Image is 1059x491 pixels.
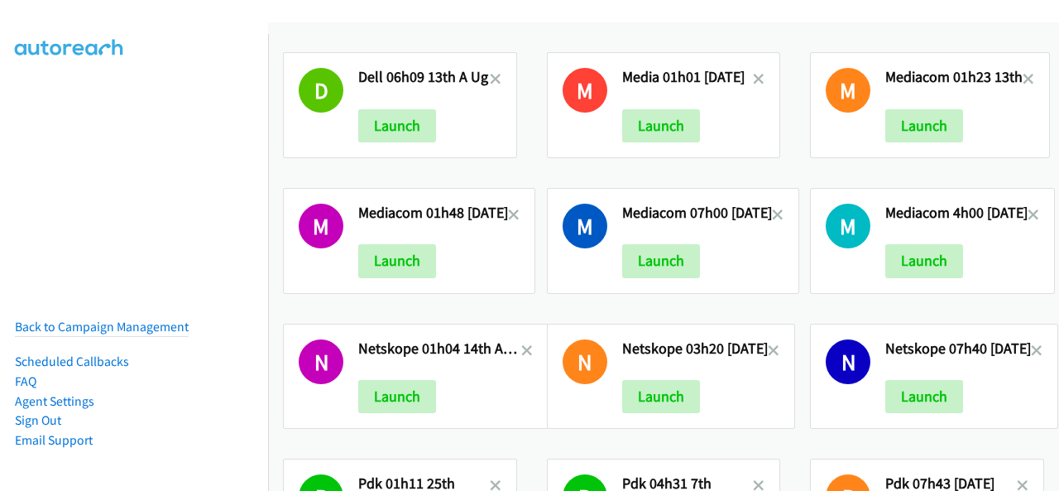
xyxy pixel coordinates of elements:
[622,68,754,87] h2: Media 01h01 [DATE]
[358,244,436,277] button: Launch
[622,380,700,413] button: Launch
[15,412,61,428] a: Sign Out
[15,319,189,335] a: Back to Campaign Management
[299,339,343,384] h1: N
[15,393,94,409] a: Agent Settings
[299,204,343,248] h1: M
[299,68,343,113] h1: D
[622,244,700,277] button: Launch
[15,373,36,389] a: FAQ
[885,68,1023,87] h2: Mediacom 01h23 13th
[563,339,607,384] h1: N
[826,339,870,384] h1: N
[622,204,772,223] h2: Mediacom 07h00 [DATE]
[358,339,521,359] h2: Netskope 01h04 14th Augu
[622,109,700,142] button: Launch
[885,339,1031,359] h2: Netskope 07h40 [DATE]
[358,109,436,142] button: Launch
[622,339,768,359] h2: Netskope 03h20 [DATE]
[358,380,436,413] button: Launch
[885,109,963,142] button: Launch
[15,354,129,369] a: Scheduled Callbacks
[885,204,1028,223] h2: Mediacom 4h00 [DATE]
[358,68,490,87] h2: Dell 06h09 13th A Ug
[15,432,93,448] a: Email Support
[885,244,963,277] button: Launch
[563,68,607,113] h1: M
[826,204,870,248] h1: M
[826,68,870,113] h1: M
[885,380,963,413] button: Launch
[563,204,607,248] h1: M
[358,204,508,223] h2: Mediacom 01h48 [DATE]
